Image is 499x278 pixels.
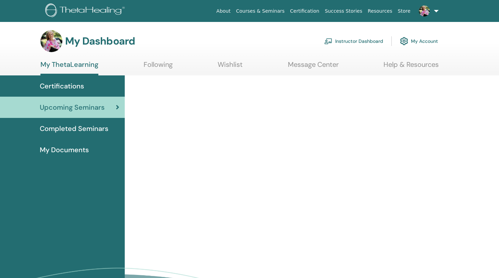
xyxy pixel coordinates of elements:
[40,81,84,91] span: Certifications
[45,3,127,19] img: logo.png
[40,102,105,112] span: Upcoming Seminars
[144,60,173,74] a: Following
[233,5,288,17] a: Courses & Seminars
[400,34,438,49] a: My Account
[400,35,408,47] img: cog.svg
[365,5,395,17] a: Resources
[287,5,322,17] a: Certification
[40,123,108,134] span: Completed Seminars
[395,5,413,17] a: Store
[419,5,430,16] img: default.jpg
[322,5,365,17] a: Success Stories
[214,5,233,17] a: About
[384,60,439,74] a: Help & Resources
[288,60,339,74] a: Message Center
[65,35,135,47] h3: My Dashboard
[40,30,62,52] img: default.jpg
[40,60,98,75] a: My ThetaLearning
[40,145,89,155] span: My Documents
[218,60,243,74] a: Wishlist
[324,34,383,49] a: Instructor Dashboard
[324,38,332,44] img: chalkboard-teacher.svg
